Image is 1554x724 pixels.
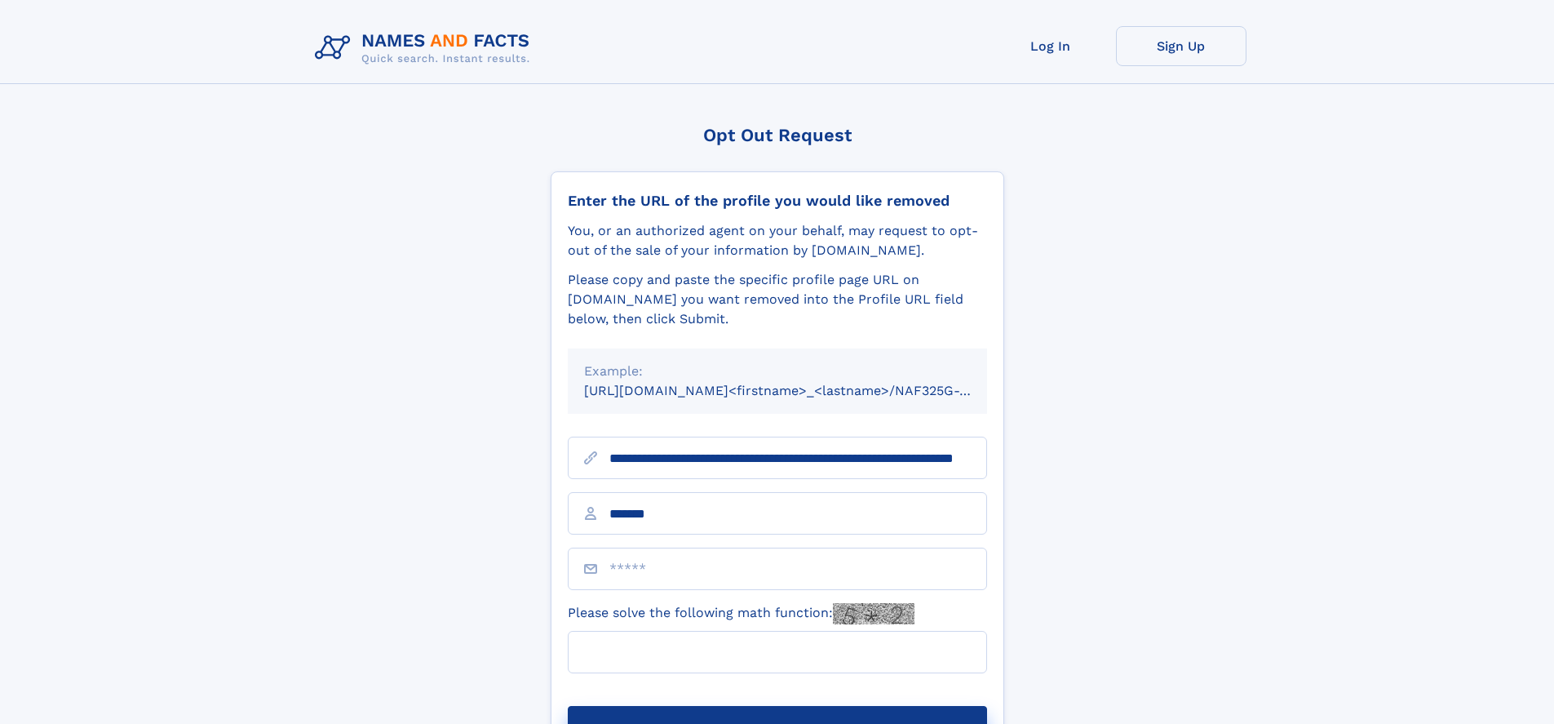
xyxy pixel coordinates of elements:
[308,26,543,70] img: Logo Names and Facts
[568,221,987,260] div: You, or an authorized agent on your behalf, may request to opt-out of the sale of your informatio...
[985,26,1116,66] a: Log In
[568,603,914,624] label: Please solve the following math function:
[1116,26,1246,66] a: Sign Up
[584,383,1018,398] small: [URL][DOMAIN_NAME]<firstname>_<lastname>/NAF325G-xxxxxxxx
[551,125,1004,145] div: Opt Out Request
[584,362,971,381] div: Example:
[568,270,987,329] div: Please copy and paste the specific profile page URL on [DOMAIN_NAME] you want removed into the Pr...
[568,192,987,210] div: Enter the URL of the profile you would like removed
